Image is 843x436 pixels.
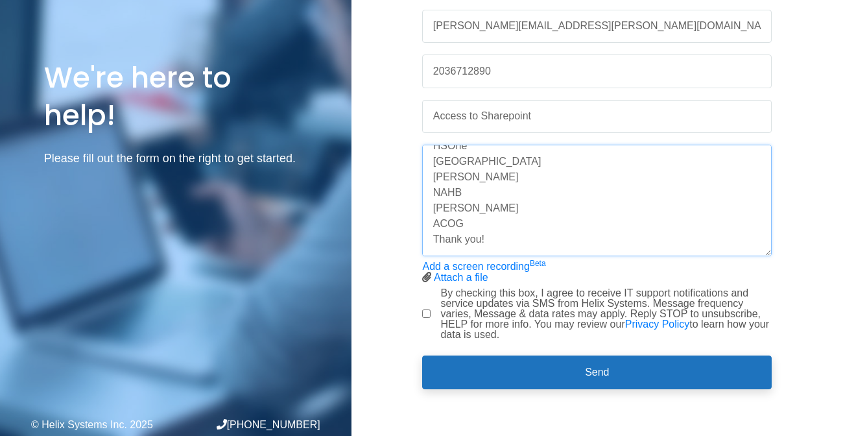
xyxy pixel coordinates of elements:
sup: Beta [530,259,546,268]
div: [PHONE_NUMBER] [176,419,320,430]
button: Send [422,356,772,389]
a: Privacy Policy [625,319,690,330]
input: Phone Number [422,54,772,88]
input: Work Email [422,10,772,43]
input: Subject [422,100,772,134]
div: © Helix Systems Inc. 2025 [31,420,176,430]
h1: We're here to help! [44,59,307,133]
p: Please fill out the form on the right to get started. [44,149,307,168]
label: By checking this box, I agree to receive IT support notifications and service updates via SMS fro... [440,288,772,340]
a: Add a screen recordingBeta [422,261,545,272]
a: Attach a file [434,272,488,283]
